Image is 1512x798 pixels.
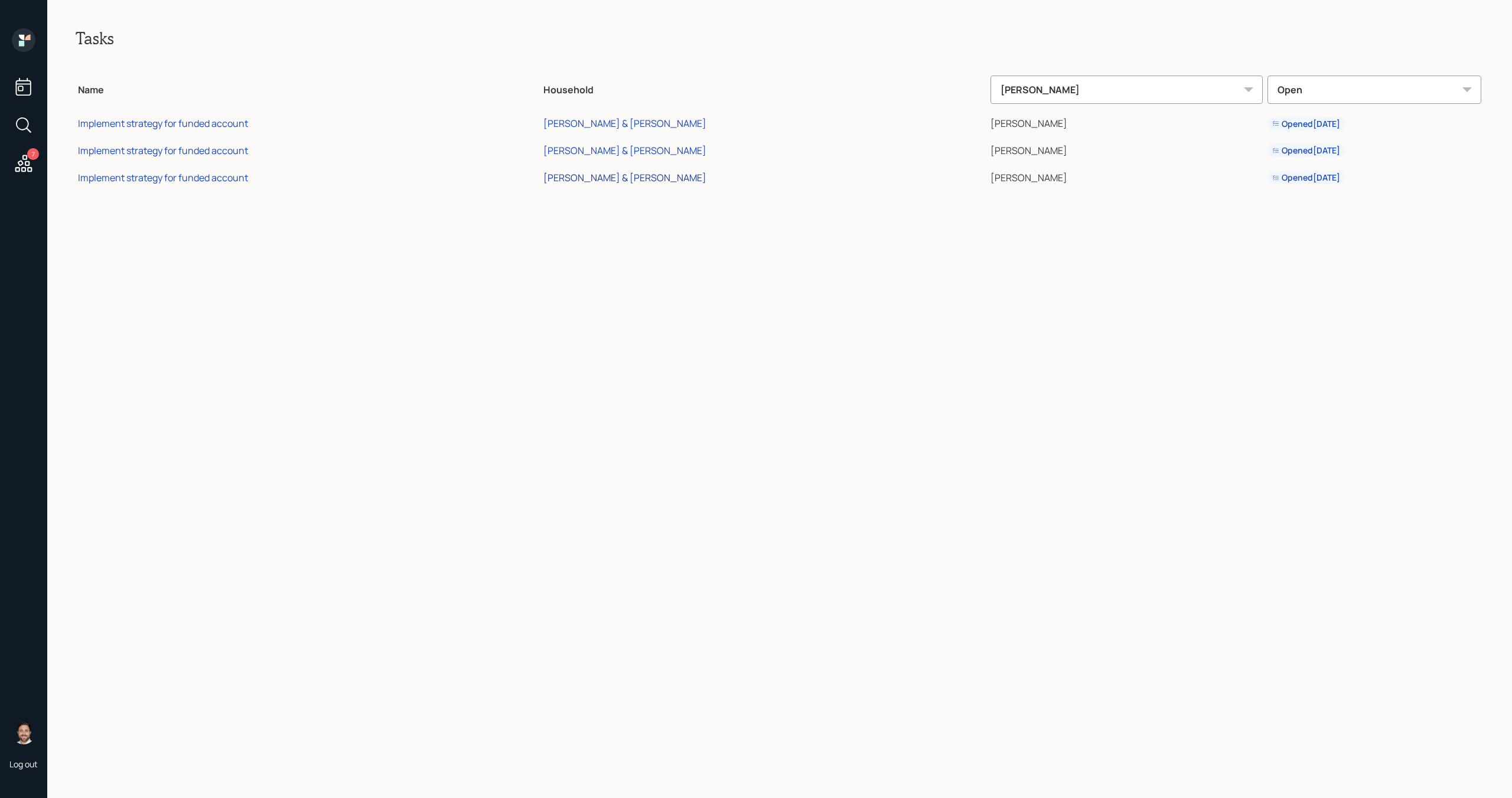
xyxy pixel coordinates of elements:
img: michael-russo-headshot.png [12,721,35,744]
th: Name [76,67,541,109]
div: Open [1267,76,1481,104]
div: [PERSON_NAME] [990,76,1263,104]
div: Implement strategy for funded account [78,117,248,130]
div: [PERSON_NAME] & [PERSON_NAME] [543,171,706,184]
div: 7 [27,148,39,160]
div: Implement strategy for funded account [78,171,248,184]
div: Log out [9,758,38,770]
td: [PERSON_NAME] [988,135,1265,162]
div: Implement strategy for funded account [78,144,248,157]
div: Opened [DATE] [1272,145,1340,156]
h2: Tasks [76,28,1484,48]
div: [PERSON_NAME] & [PERSON_NAME] [543,144,706,157]
div: [PERSON_NAME] & [PERSON_NAME] [543,117,706,130]
div: Opened [DATE] [1272,118,1340,130]
div: Opened [DATE] [1272,172,1340,184]
th: Household [541,67,988,109]
td: [PERSON_NAME] [988,162,1265,189]
td: [PERSON_NAME] [988,109,1265,136]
